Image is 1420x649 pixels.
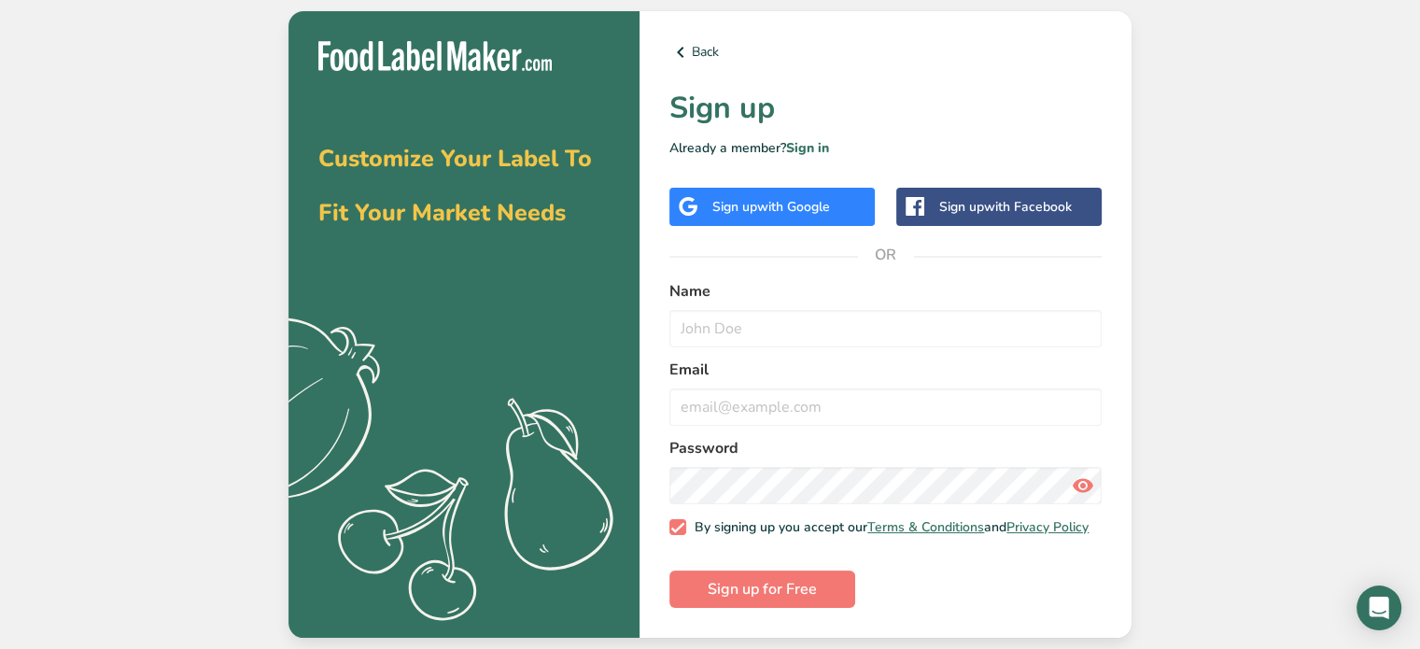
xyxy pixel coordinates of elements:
[786,139,829,157] a: Sign in
[669,280,1102,303] label: Name
[1357,586,1401,630] div: Open Intercom Messenger
[318,143,592,229] span: Customize Your Label To Fit Your Market Needs
[669,437,1102,459] label: Password
[708,578,817,600] span: Sign up for Free
[669,571,855,608] button: Sign up for Free
[669,359,1102,381] label: Email
[669,86,1102,131] h1: Sign up
[867,518,984,536] a: Terms & Conditions
[712,197,830,217] div: Sign up
[318,41,552,72] img: Food Label Maker
[669,41,1102,63] a: Back
[669,310,1102,347] input: John Doe
[686,519,1090,536] span: By signing up you accept our and
[858,227,914,283] span: OR
[939,197,1072,217] div: Sign up
[669,388,1102,426] input: email@example.com
[669,138,1102,158] p: Already a member?
[1006,518,1089,536] a: Privacy Policy
[757,198,830,216] span: with Google
[984,198,1072,216] span: with Facebook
